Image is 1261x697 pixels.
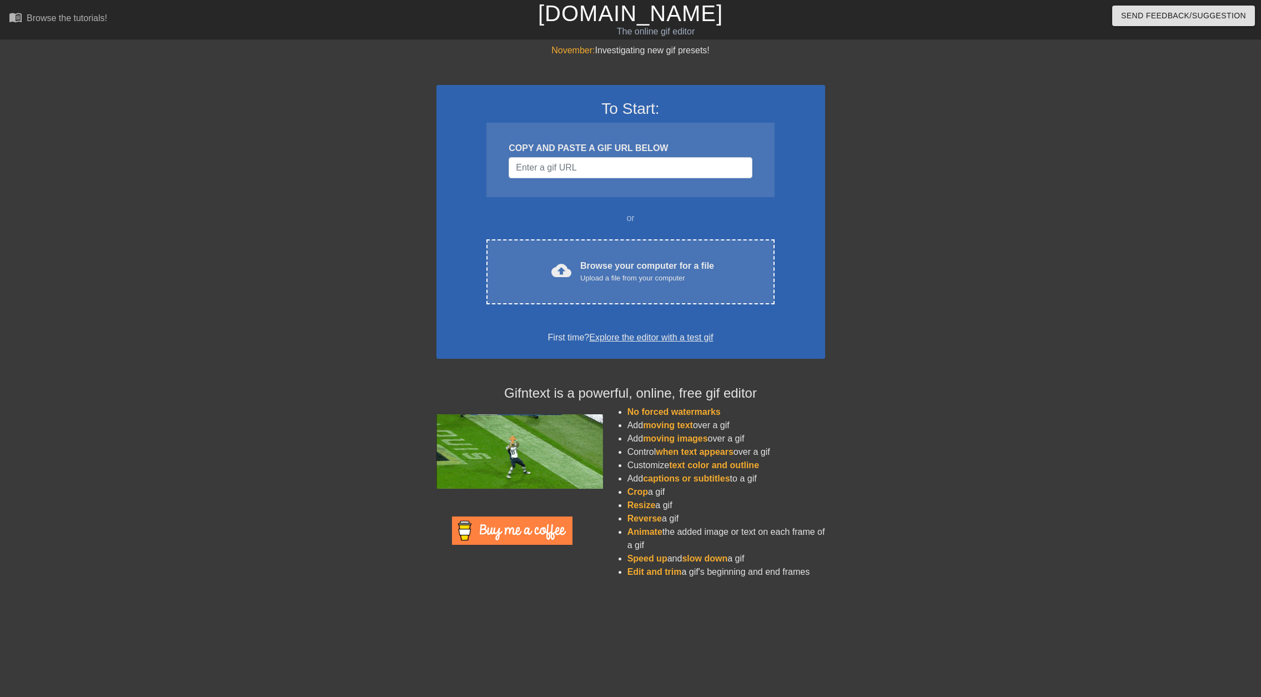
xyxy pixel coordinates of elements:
[627,554,667,563] span: Speed up
[627,432,825,445] li: Add over a gif
[627,445,825,459] li: Control over a gif
[9,11,107,28] a: Browse the tutorials!
[1112,6,1255,26] button: Send Feedback/Suggestion
[1121,9,1246,23] span: Send Feedback/Suggestion
[27,13,107,23] div: Browse the tutorials!
[538,1,723,26] a: [DOMAIN_NAME]
[627,472,825,485] li: Add to a gif
[509,157,752,178] input: Username
[451,331,811,344] div: First time?
[551,46,595,55] span: November:
[627,514,662,523] span: Reverse
[669,460,759,470] span: text color and outline
[465,212,796,225] div: or
[580,259,714,284] div: Browse your computer for a file
[627,512,825,525] li: a gif
[627,527,662,536] span: Animate
[580,273,714,284] div: Upload a file from your computer
[551,260,571,280] span: cloud_upload
[426,25,886,38] div: The online gif editor
[682,554,727,563] span: slow down
[627,485,825,499] li: a gif
[436,385,825,402] h4: Gifntext is a powerful, online, free gif editor
[643,434,707,443] span: moving images
[627,525,825,552] li: the added image or text on each frame of a gif
[436,414,603,489] img: football_small.gif
[436,44,825,57] div: Investigating new gif presets!
[627,419,825,432] li: Add over a gif
[627,487,648,497] span: Crop
[627,565,825,579] li: a gif's beginning and end frames
[627,567,682,576] span: Edit and trim
[451,99,811,118] h3: To Start:
[643,420,693,430] span: moving text
[627,500,656,510] span: Resize
[627,407,721,417] span: No forced watermarks
[627,459,825,472] li: Customize
[509,142,752,155] div: COPY AND PASTE A GIF URL BELOW
[627,552,825,565] li: and a gif
[9,11,22,24] span: menu_book
[643,474,730,483] span: captions or subtitles
[589,333,713,342] a: Explore the editor with a test gif
[656,447,734,457] span: when text appears
[627,499,825,512] li: a gif
[452,517,572,545] img: Buy Me A Coffee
